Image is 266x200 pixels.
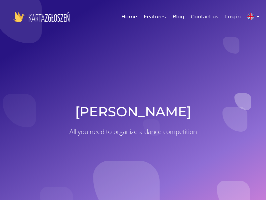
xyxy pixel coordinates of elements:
[188,7,222,27] a: Contact us
[222,7,244,27] a: Log in
[169,7,188,27] a: Blog
[118,7,140,27] a: Home
[13,104,253,120] h1: [PERSON_NAME]
[247,13,254,20] img: language pl
[13,12,69,22] img: logo
[13,120,253,144] p: All you need to organize a dance competition
[140,7,169,27] a: Features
